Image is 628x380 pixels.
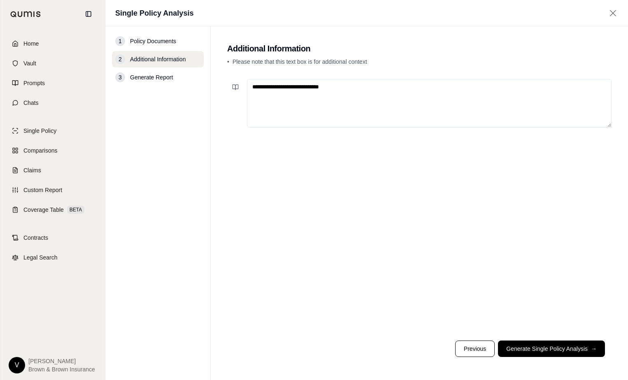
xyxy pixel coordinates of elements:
[5,94,100,112] a: Chats
[5,35,100,53] a: Home
[23,99,39,107] span: Chats
[9,357,25,373] div: V
[10,11,41,17] img: Qumis Logo
[130,55,186,63] span: Additional Information
[130,37,176,45] span: Policy Documents
[23,253,58,262] span: Legal Search
[5,74,100,92] a: Prompts
[115,7,193,19] h1: Single Policy Analysis
[23,39,39,48] span: Home
[23,206,64,214] span: Coverage Table
[5,54,100,72] a: Vault
[23,234,48,242] span: Contracts
[130,73,173,81] span: Generate Report
[591,345,597,353] span: →
[5,161,100,179] a: Claims
[455,341,495,357] button: Previous
[115,54,125,64] div: 2
[28,365,95,373] span: Brown & Brown Insurance
[227,43,612,54] h2: Additional Information
[5,229,100,247] a: Contracts
[5,141,100,160] a: Comparisons
[82,7,95,21] button: Collapse sidebar
[23,146,57,155] span: Comparisons
[227,58,229,65] span: •
[115,36,125,46] div: 1
[23,79,45,87] span: Prompts
[5,122,100,140] a: Single Policy
[67,206,84,214] span: BETA
[23,59,36,67] span: Vault
[115,72,125,82] div: 3
[498,341,605,357] button: Generate Single Policy Analysis→
[5,181,100,199] a: Custom Report
[23,127,56,135] span: Single Policy
[28,357,95,365] span: [PERSON_NAME]
[5,201,100,219] a: Coverage TableBETA
[5,248,100,266] a: Legal Search
[233,58,367,65] span: Please note that this text box is for additional context
[23,166,41,174] span: Claims
[23,186,62,194] span: Custom Report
